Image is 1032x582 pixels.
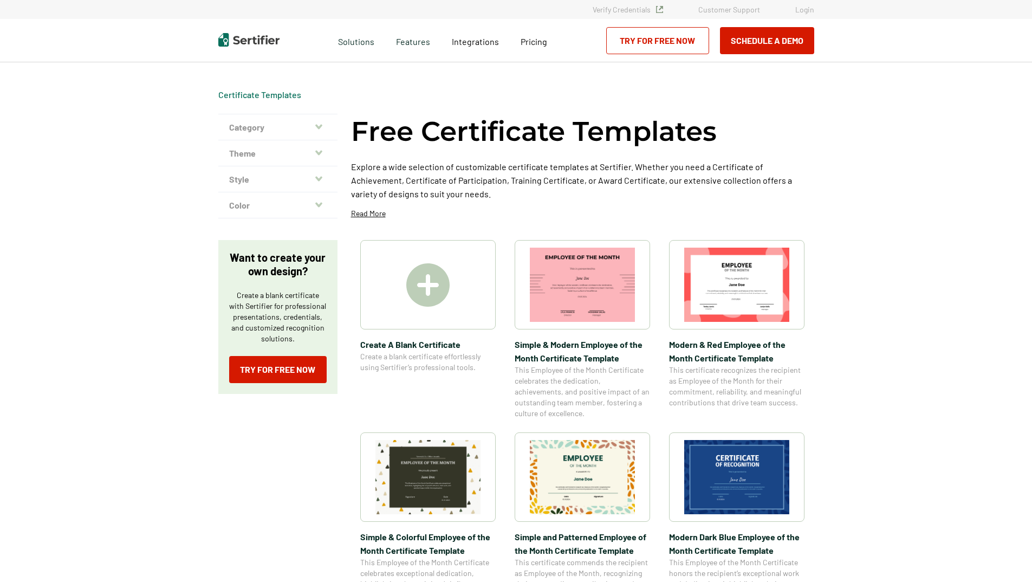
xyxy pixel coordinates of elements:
span: Integrations [452,36,499,47]
a: Integrations [452,34,499,47]
img: Verified [656,6,663,13]
img: Sertifier | Digital Credentialing Platform [218,33,280,47]
a: Certificate Templates [218,89,301,100]
span: Solutions [338,34,374,47]
p: Want to create your own design? [229,251,327,278]
a: Customer Support [698,5,760,14]
img: Simple & Colorful Employee of the Month Certificate Template [375,440,481,514]
button: Theme [218,140,337,166]
p: Explore a wide selection of customizable certificate templates at Sertifier. Whether you need a C... [351,160,814,201]
span: Simple and Patterned Employee of the Month Certificate Template [515,530,650,557]
p: Create a blank certificate with Sertifier for professional presentations, credentials, and custom... [229,290,327,344]
a: Pricing [521,34,547,47]
a: Try for Free Now [606,27,709,54]
button: Category [218,114,337,140]
a: Simple & Modern Employee of the Month Certificate TemplateSimple & Modern Employee of the Month C... [515,240,650,419]
span: Modern & Red Employee of the Month Certificate Template [669,338,804,365]
span: Create A Blank Certificate [360,338,496,351]
h1: Free Certificate Templates [351,114,717,149]
img: Modern Dark Blue Employee of the Month Certificate Template [684,440,789,514]
span: Pricing [521,36,547,47]
button: Style [218,166,337,192]
button: Color [218,192,337,218]
a: Verify Credentials [593,5,663,14]
span: Simple & Modern Employee of the Month Certificate Template [515,338,650,365]
p: Read More [351,208,386,219]
span: Create a blank certificate effortlessly using Sertifier’s professional tools. [360,351,496,373]
a: Login [795,5,814,14]
img: Simple & Modern Employee of the Month Certificate Template [530,248,635,322]
img: Simple and Patterned Employee of the Month Certificate Template [530,440,635,514]
span: Modern Dark Blue Employee of the Month Certificate Template [669,530,804,557]
span: Features [396,34,430,47]
a: Try for Free Now [229,356,327,383]
div: Breadcrumb [218,89,301,100]
span: Simple & Colorful Employee of the Month Certificate Template [360,530,496,557]
a: Modern & Red Employee of the Month Certificate TemplateModern & Red Employee of the Month Certifi... [669,240,804,419]
span: This Employee of the Month Certificate celebrates the dedication, achievements, and positive impa... [515,365,650,419]
span: This certificate recognizes the recipient as Employee of the Month for their commitment, reliabil... [669,365,804,408]
img: Modern & Red Employee of the Month Certificate Template [684,248,789,322]
img: Create A Blank Certificate [406,263,450,307]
